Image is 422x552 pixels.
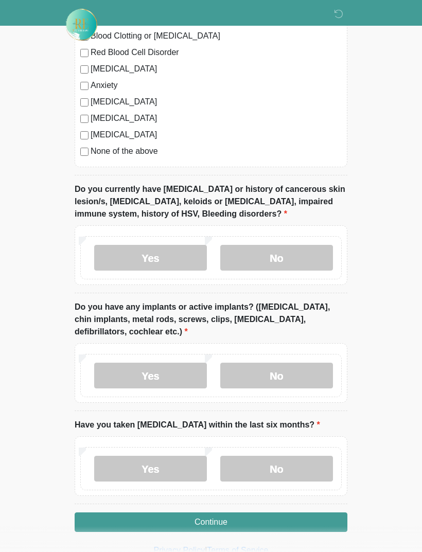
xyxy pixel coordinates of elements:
label: No [220,456,333,482]
label: [MEDICAL_DATA] [91,96,342,108]
label: Anxiety [91,79,342,92]
img: Rehydrate Aesthetics & Wellness Logo [64,8,98,42]
label: Yes [94,363,207,388]
button: Continue [75,512,347,532]
input: [MEDICAL_DATA] [80,98,89,106]
label: Yes [94,245,207,271]
input: Red Blood Cell Disorder [80,49,89,57]
label: [MEDICAL_DATA] [91,112,342,124]
label: Do you currently have [MEDICAL_DATA] or history of cancerous skin lesion/s, [MEDICAL_DATA], keloi... [75,183,347,220]
label: Red Blood Cell Disorder [91,46,342,59]
input: [MEDICAL_DATA] [80,115,89,123]
label: No [220,363,333,388]
input: [MEDICAL_DATA] [80,65,89,74]
label: None of the above [91,145,342,157]
label: Have you taken [MEDICAL_DATA] within the last six months? [75,419,320,431]
input: None of the above [80,148,89,156]
label: [MEDICAL_DATA] [91,129,342,141]
label: Yes [94,456,207,482]
label: [MEDICAL_DATA] [91,63,342,75]
label: Do you have any implants or active implants? ([MEDICAL_DATA], chin implants, metal rods, screws, ... [75,301,347,338]
input: Anxiety [80,82,89,90]
label: No [220,245,333,271]
input: [MEDICAL_DATA] [80,131,89,139]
